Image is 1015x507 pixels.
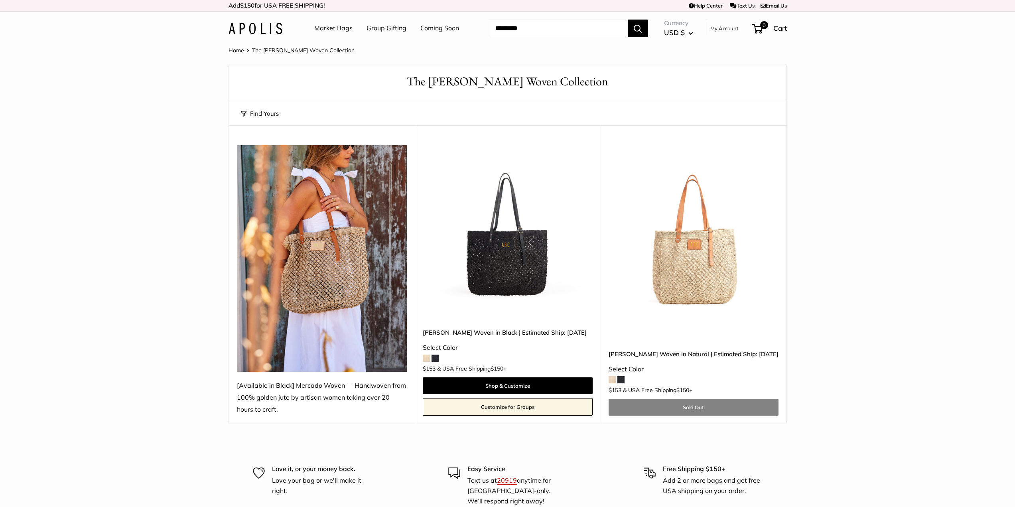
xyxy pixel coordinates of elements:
p: Love it, or your money back. [272,464,372,474]
img: Apolis [229,23,282,34]
a: [PERSON_NAME] Woven in Black | Estimated Ship: [DATE] [423,328,593,337]
a: Sold Out [609,399,778,416]
h1: The [PERSON_NAME] Woven Collection [241,73,775,90]
span: $150 [676,387,689,394]
a: Group Gifting [367,22,406,34]
button: Find Yours [241,108,279,119]
p: Text us at anytime for [GEOGRAPHIC_DATA]-only. We’ll respond right away! [467,475,567,506]
span: 0 [760,21,768,29]
span: & USA Free Shipping + [623,387,692,393]
p: Free Shipping $150+ [663,464,763,474]
a: Customize for Groups [423,398,593,416]
p: Easy Service [467,464,567,474]
a: Text Us [730,2,754,9]
a: Mercado Woven in Natural | Estimated Ship: Oct. 19thMercado Woven in Natural | Estimated Ship: Oc... [609,145,778,315]
button: Search [628,20,648,37]
span: $150 [491,365,503,372]
a: 20919 [497,476,517,484]
span: The [PERSON_NAME] Woven Collection [252,47,355,54]
span: $153 [423,365,436,372]
a: Shop & Customize [423,377,593,394]
span: Cart [773,24,787,32]
img: [Available in Black] Mercado Woven — Handwoven from 100% golden jute by artisan women taking over... [237,145,407,372]
a: 0 Cart [753,22,787,35]
a: Help Center [689,2,723,9]
img: Mercado Woven in Natural | Estimated Ship: Oct. 19th [609,145,778,315]
span: $153 [609,387,621,394]
a: [PERSON_NAME] Woven in Natural | Estimated Ship: [DATE] [609,349,778,359]
p: Add 2 or more bags and get free USA shipping on your order. [663,475,763,496]
nav: Breadcrumb [229,45,355,55]
p: Love your bag or we'll make it right. [272,475,372,496]
a: Coming Soon [420,22,459,34]
input: Search... [489,20,628,37]
span: & USA Free Shipping + [437,366,507,371]
img: Mercado Woven in Black | Estimated Ship: Oct. 19th [423,145,593,315]
button: USD $ [664,26,693,39]
a: Market Bags [314,22,353,34]
a: Mercado Woven in Black | Estimated Ship: Oct. 19thMercado Woven in Black | Estimated Ship: Oct. 19th [423,145,593,315]
span: $150 [240,2,254,9]
div: [Available in Black] Mercado Woven — Handwoven from 100% golden jute by artisan women taking over... [237,380,407,416]
a: Home [229,47,244,54]
a: Email Us [761,2,787,9]
div: Select Color [423,342,593,354]
a: My Account [710,24,739,33]
div: Select Color [609,363,778,375]
span: Currency [664,18,693,29]
span: USD $ [664,28,685,37]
